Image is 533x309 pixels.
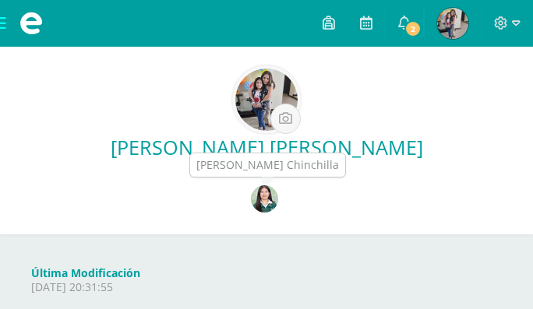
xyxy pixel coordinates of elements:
a: [PERSON_NAME] [PERSON_NAME] [12,134,521,160]
h4: Última Modificación [31,265,502,280]
img: 12f982b0001c643735fd1c48b81cf986.png [437,8,468,39]
span: 2 [404,20,422,37]
div: [PERSON_NAME] Chinchilla [196,157,339,173]
img: f87d47ccb651e410c20c13df00764b14.png [251,185,278,212]
div: Padre de Familia [12,160,480,179]
p: [DATE] 20:31:55 [31,280,502,294]
img: 11b1964f55c235d8f9c0742702d3c4ba.png [235,68,298,131]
